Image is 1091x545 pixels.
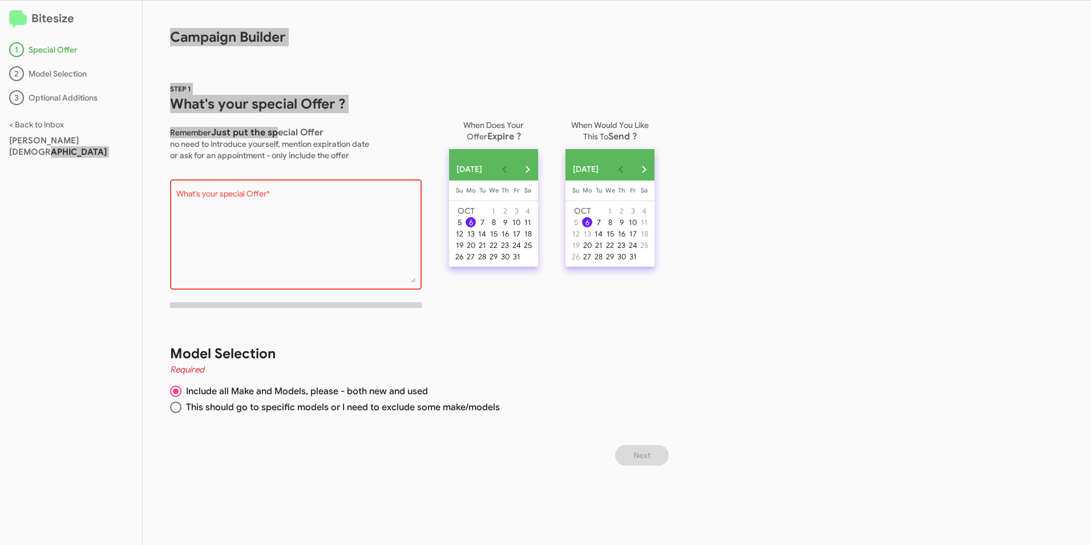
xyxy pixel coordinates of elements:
[9,42,24,57] div: 1
[604,239,616,251] button: October 22, 2025
[522,205,534,217] button: October 4, 2025
[570,251,581,262] button: October 26, 2025
[582,240,592,250] div: 20
[570,217,581,228] button: October 5, 2025
[500,217,510,227] div: 9
[454,205,488,217] td: OCT
[628,251,638,262] div: 31
[448,158,494,181] button: Choose month and year
[499,239,511,251] button: October 23, 2025
[605,251,615,262] div: 29
[630,186,636,194] span: Fr
[170,344,646,363] h1: Model Selection
[9,10,133,29] h2: Bitesize
[465,228,476,239] button: October 13, 2025
[456,159,482,179] span: [DATE]
[9,90,24,105] div: 3
[476,239,488,251] button: October 21, 2025
[596,186,602,194] span: Tu
[628,240,638,250] div: 24
[511,217,522,227] div: 10
[639,228,650,239] button: October 18, 2025
[9,90,133,105] div: Optional Additions
[593,217,604,228] button: October 7, 2025
[609,158,632,181] button: Previous month
[523,229,533,239] div: 18
[605,217,615,227] div: 8
[582,217,592,227] div: 6
[488,251,499,262] div: 29
[466,217,476,227] div: 6
[618,186,625,194] span: Th
[570,239,581,251] button: October 19, 2025
[571,251,581,262] div: 26
[489,186,499,194] span: We
[593,229,604,239] div: 14
[477,251,487,262] div: 28
[456,186,463,194] span: Su
[581,217,593,228] button: October 6, 2025
[639,206,649,216] div: 4
[627,217,639,228] button: October 10, 2025
[211,127,324,138] span: Just put the special Offer
[479,186,486,194] span: Tu
[524,186,531,194] span: Sa
[615,445,669,466] button: Next
[573,159,599,179] span: [DATE]
[605,229,615,239] div: 15
[571,217,581,227] div: 5
[454,228,465,239] button: October 12, 2025
[608,131,637,142] span: Send ?
[9,10,27,29] img: logo-minimal.svg
[605,240,615,250] div: 22
[616,240,627,250] div: 23
[9,135,133,158] div: [PERSON_NAME][DEMOGRAPHIC_DATA]
[593,251,604,262] button: October 28, 2025
[476,228,488,239] button: October 14, 2025
[454,217,465,228] button: October 5, 2025
[181,402,500,413] span: This should go to specific models or I need to exclude some make/models
[511,206,522,216] div: 3
[511,228,522,239] button: October 17, 2025
[523,240,533,250] div: 25
[604,205,616,217] button: October 1, 2025
[516,158,539,181] button: Next month
[499,251,511,262] button: October 30, 2025
[593,217,604,227] div: 7
[616,229,627,239] div: 16
[488,217,499,228] button: October 8, 2025
[477,229,487,239] div: 14
[604,251,616,262] button: October 29, 2025
[604,217,616,228] button: October 8, 2025
[572,186,579,194] span: Su
[466,240,476,250] div: 20
[593,251,604,262] div: 28
[639,205,650,217] button: October 4, 2025
[9,119,64,130] a: < Back to inbox
[639,217,650,228] button: October 11, 2025
[523,206,533,216] div: 4
[488,205,499,217] button: October 1, 2025
[476,251,488,262] button: October 28, 2025
[633,445,650,466] span: Next
[593,239,604,251] button: October 21, 2025
[511,217,522,228] button: October 10, 2025
[488,228,499,239] button: October 15, 2025
[565,115,654,142] p: When Would You Like This To
[523,217,533,227] div: 11
[477,240,487,250] div: 21
[454,239,465,251] button: October 19, 2025
[616,251,627,262] button: October 30, 2025
[565,158,610,181] button: Choose month and year
[170,122,422,161] p: Remember no need to introduce yourself, mention expiration date or ask for an appointment - only ...
[514,186,519,194] span: Fr
[522,217,534,228] button: October 11, 2025
[454,229,464,239] div: 12
[488,217,499,227] div: 8
[627,228,639,239] button: October 17, 2025
[500,206,510,216] div: 2
[511,229,522,239] div: 17
[454,240,464,250] div: 19
[454,251,465,262] button: October 26, 2025
[499,205,511,217] button: October 2, 2025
